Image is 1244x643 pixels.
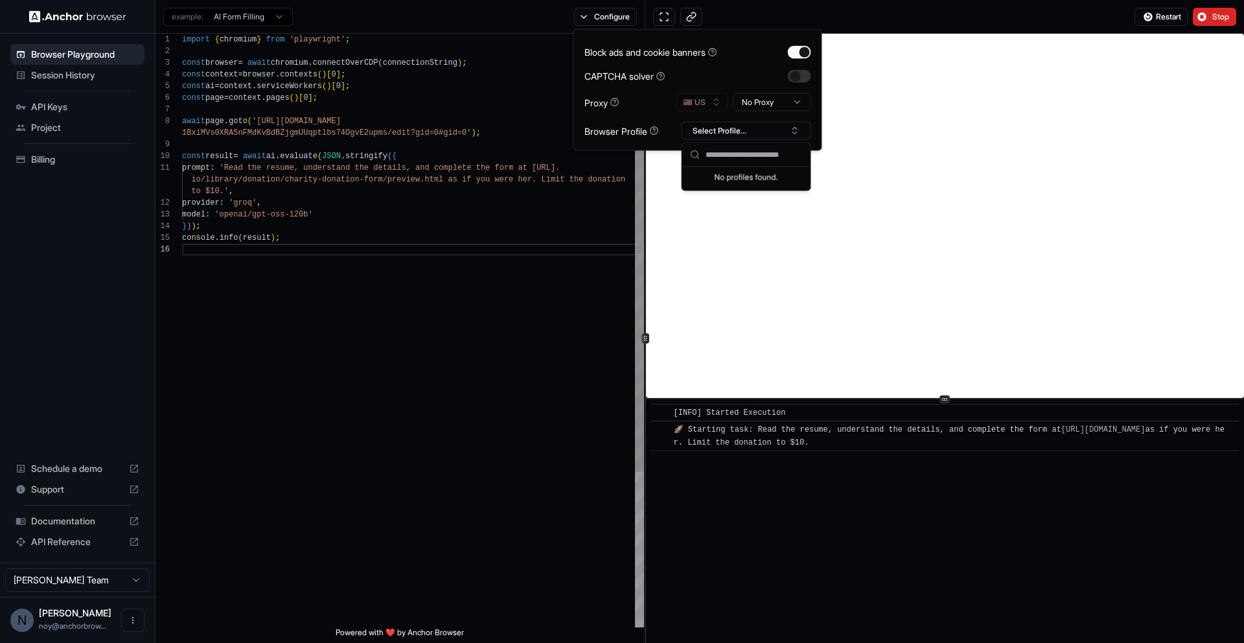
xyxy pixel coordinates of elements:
[205,70,238,79] span: context
[155,150,170,162] div: 10
[182,210,205,219] span: model
[299,93,303,102] span: [
[155,197,170,209] div: 12
[233,152,238,161] span: =
[205,93,224,102] span: page
[10,97,144,117] div: API Keys
[387,152,392,161] span: (
[220,198,224,207] span: :
[224,117,229,126] span: .
[313,58,378,67] span: connectOverCDP
[327,70,331,79] span: [
[257,35,261,44] span: }
[31,48,139,61] span: Browser Playground
[31,121,139,134] span: Project
[476,128,481,137] span: ;
[31,535,124,548] span: API Reference
[155,232,170,244] div: 15
[248,58,271,67] span: await
[205,210,210,219] span: :
[10,458,144,479] div: Schedule a demo
[155,139,170,150] div: 9
[10,149,144,170] div: Billing
[10,479,144,500] div: Support
[224,93,229,102] span: =
[680,8,702,26] button: Copy live view URL
[584,45,717,59] div: Block ads and cookie banners
[182,233,214,242] span: console
[155,92,170,104] div: 6
[205,152,233,161] span: result
[10,65,144,86] div: Session History
[39,621,106,631] span: noy@anchorbrowser.io
[191,222,196,231] span: )
[220,82,252,91] span: context
[653,8,675,26] button: Open in full screen
[584,69,665,83] div: CAPTCHA solver
[229,93,261,102] span: context
[331,70,336,79] span: 0
[155,57,170,69] div: 3
[290,35,345,44] span: 'playwright'
[155,45,170,57] div: 2
[29,10,126,23] img: Anchor Logo
[10,511,144,532] div: Documentation
[674,425,1225,447] span: 🚀 Starting task: Read the resume, understand the details, and complete the form at as if you were...
[155,104,170,115] div: 7
[261,93,266,102] span: .
[214,35,219,44] span: {
[322,82,327,91] span: (
[345,82,350,91] span: ;
[238,58,242,67] span: =
[229,198,257,207] span: 'groq'
[31,153,139,166] span: Billing
[392,152,397,161] span: {
[182,163,210,172] span: prompt
[345,35,350,44] span: ;
[191,175,424,184] span: io/library/donation/charity-donation-form/preview.
[574,8,637,26] button: Configure
[248,117,252,126] span: (
[453,163,560,172] span: lete the form at [URL].
[31,462,124,475] span: Schedule a demo
[290,93,294,102] span: (
[155,69,170,80] div: 4
[383,58,457,67] span: connectionString
[280,70,317,79] span: contexts
[155,80,170,92] div: 5
[327,82,331,91] span: )
[266,93,290,102] span: pages
[196,222,201,231] span: ;
[155,115,170,127] div: 8
[322,152,341,161] span: JSON
[462,58,466,67] span: ;
[214,210,312,219] span: 'openai/gpt-oss-120b'
[214,233,219,242] span: .
[424,175,625,184] span: html as if you were her. Limit the donation
[308,58,312,67] span: .
[317,152,322,161] span: (
[733,93,811,111] button: No Proxy
[155,34,170,45] div: 1
[266,152,275,161] span: ai
[182,58,205,67] span: const
[1193,8,1236,26] button: Stop
[378,58,383,67] span: (
[238,70,242,79] span: =
[682,167,811,191] div: Suggestions
[275,233,280,242] span: ;
[182,128,415,137] span: 1BxiMVs0XRA5nFMdKvBdBZjgmUUqptlbs74OgvE2upms/edit?
[584,95,619,109] div: Proxy
[1061,425,1146,434] a: [URL][DOMAIN_NAME]
[341,152,345,161] span: .
[205,82,214,91] span: ai
[584,124,659,137] div: Browser Profile
[182,70,205,79] span: const
[214,82,219,91] span: =
[10,117,144,138] div: Project
[336,82,341,91] span: 0
[243,233,271,242] span: result
[682,167,811,185] div: No profiles found.
[155,209,170,220] div: 13
[303,93,308,102] span: 0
